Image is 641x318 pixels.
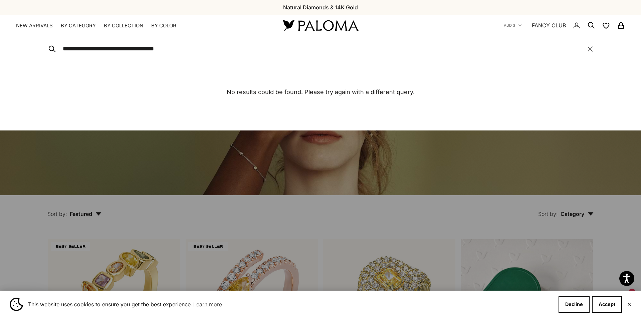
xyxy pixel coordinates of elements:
[592,296,622,313] button: Accept
[16,22,267,29] nav: Primary navigation
[559,296,590,313] button: Decline
[48,62,593,130] p: No results could be found. Please try again with a different query.
[532,21,566,30] a: FANCY CLUB
[504,22,522,28] button: AUD $
[627,302,631,306] button: Close
[151,22,176,29] summary: By Color
[504,15,625,36] nav: Secondary navigation
[283,3,358,12] p: Natural Diamonds & 14K Gold
[104,22,143,29] summary: By Collection
[61,22,96,29] summary: By Category
[28,299,553,309] span: This website uses cookies to ensure you get the best experience.
[63,44,581,54] input: Search
[10,298,23,311] img: Cookie banner
[504,22,515,28] span: AUD $
[16,22,53,29] a: NEW ARRIVALS
[192,299,223,309] a: Learn more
